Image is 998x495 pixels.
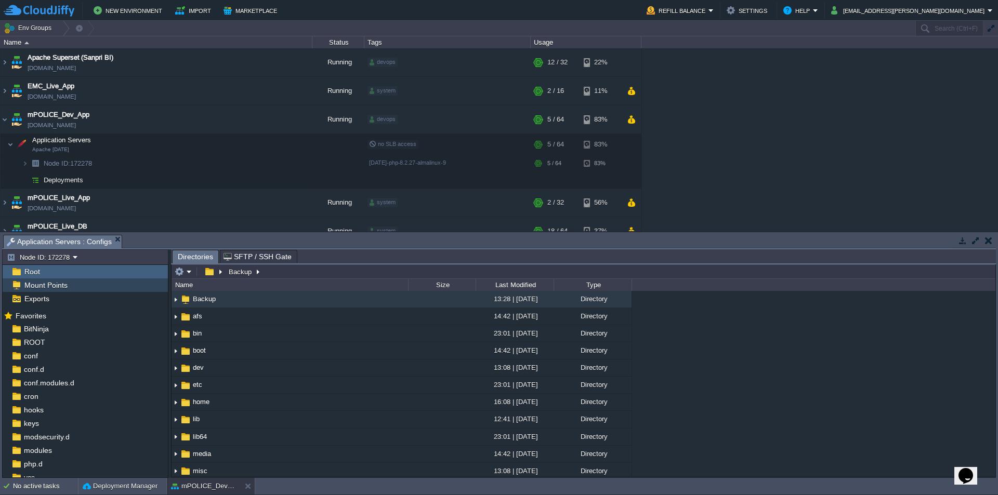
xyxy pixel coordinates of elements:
[180,448,191,460] img: AMDAwAAAACH5BAEAAAAALAAAAAABAAEAAAICRAEAOw==
[191,466,209,475] a: misc
[13,478,78,494] div: No active tasks
[584,134,618,155] div: 83%
[227,267,254,276] button: Backup
[476,446,554,462] div: 14:42 | [DATE]
[14,312,48,320] a: Favorites
[312,189,364,217] div: Running
[191,449,213,458] a: media
[1,105,9,133] img: AMDAwAAAACH5BAEAAAAALAAAAAABAAEAAAICRAEAOw==
[175,4,214,17] button: Import
[22,267,42,276] span: Root
[180,345,191,357] img: AMDAwAAAACH5BAEAAAAALAAAAAABAAEAAAICRAEAOw==
[191,414,201,423] a: lib
[554,325,632,341] div: Directory
[22,280,69,290] a: Mount Points
[547,217,568,245] div: 18 / 64
[312,217,364,245] div: Running
[554,308,632,324] div: Directory
[1,48,9,76] img: AMDAwAAAACH5BAEAAAAALAAAAAABAAEAAAICRAEAOw==
[554,291,632,307] div: Directory
[31,136,93,144] span: Application Servers
[831,4,988,17] button: [EMAIL_ADDRESS][PERSON_NAME][DOMAIN_NAME]
[28,110,89,120] a: mPOLICE_Dev_App
[22,459,44,469] a: php.d
[22,392,40,401] a: cron
[584,48,618,76] div: 22%
[1,217,9,245] img: AMDAwAAAACH5BAEAAAAALAAAAAABAAEAAAICRAEAOw==
[554,463,632,479] div: Directory
[1,189,9,217] img: AMDAwAAAACH5BAEAAAAALAAAAAABAAEAAAICRAEAOw==
[476,463,554,479] div: 13:08 | [DATE]
[172,309,180,325] img: AMDAwAAAACH5BAEAAAAALAAAAAABAAEAAAICRAEAOw==
[28,221,87,232] a: mPOLICE_Live_DB
[584,189,618,217] div: 56%
[22,324,50,333] span: BitNinja
[954,453,988,485] iframe: chat widget
[312,105,364,133] div: Running
[178,250,213,263] span: Directories
[28,120,76,130] a: [DOMAIN_NAME]
[180,311,191,323] img: AMDAwAAAACH5BAEAAAAALAAAAAABAAEAAAICRAEAOw==
[1,77,9,105] img: AMDAwAAAACH5BAEAAAAALAAAAAABAAEAAAICRAEAOw==
[191,346,207,355] span: boot
[43,176,85,184] a: Deployments
[22,172,28,188] img: AMDAwAAAACH5BAEAAAAALAAAAAABAAEAAAICRAEAOw==
[4,4,74,17] img: CloudJiffy
[191,363,205,372] a: dev
[547,189,564,217] div: 2 / 32
[547,48,568,76] div: 12 / 32
[191,312,204,320] span: afs
[647,4,708,17] button: Refill Balance
[14,311,48,320] span: Favorites
[584,77,618,105] div: 11%
[22,365,46,374] span: conf.d
[476,291,554,307] div: 13:28 | [DATE]
[28,81,74,91] a: EMC_Live_App
[191,380,204,389] a: etc
[180,294,191,305] img: AMDAwAAAACH5BAEAAAAALAAAAAABAAEAAAICRAEAOw==
[172,429,180,445] img: AMDAwAAAACH5BAEAAAAALAAAAAABAAEAAAICRAEAOw==
[172,343,180,359] img: AMDAwAAAACH5BAEAAAAALAAAAAABAAEAAAICRAEAOw==
[22,351,40,360] a: conf
[554,411,632,427] div: Directory
[22,419,41,428] span: keys
[554,359,632,376] div: Directory
[367,86,398,96] div: system
[369,141,416,147] span: no SLB access
[191,397,211,406] span: home
[476,394,554,410] div: 16:08 | [DATE]
[476,411,554,427] div: 12:41 | [DATE]
[22,446,54,455] a: modules
[224,4,280,17] button: Marketplace
[22,405,45,414] a: hooks
[22,338,47,347] a: ROOT
[83,481,157,491] button: Deployment Manager
[555,279,632,291] div: Type
[547,155,561,171] div: 5 / 64
[367,58,398,67] div: devops
[31,136,93,144] a: Application ServersApache [DATE]
[554,446,632,462] div: Directory
[191,432,208,441] a: lib64
[22,378,76,387] span: conf.modules.d
[477,279,554,291] div: Last Modified
[531,36,641,48] div: Usage
[180,414,191,425] img: AMDAwAAAACH5BAEAAAAALAAAAAABAAEAAAICRAEAOw==
[367,226,398,236] div: system
[172,446,180,462] img: AMDAwAAAACH5BAEAAAAALAAAAAABAAEAAAICRAEAOw==
[783,4,813,17] button: Help
[584,105,618,133] div: 83%
[476,342,554,358] div: 14:42 | [DATE]
[180,431,191,443] img: AMDAwAAAACH5BAEAAAAALAAAAAABAAEAAAICRAEAOw==
[180,380,191,391] img: AMDAwAAAACH5BAEAAAAALAAAAAABAAEAAAICRAEAOw==
[9,105,24,133] img: AMDAwAAAACH5BAEAAAAALAAAAAABAAEAAAICRAEAOw==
